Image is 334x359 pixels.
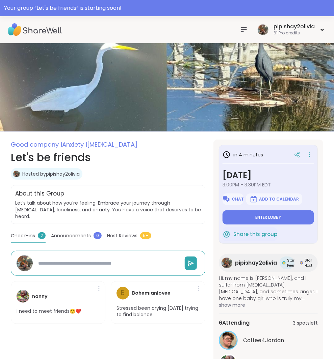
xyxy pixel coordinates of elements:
[140,232,151,239] span: 5+
[243,336,284,345] span: Coffee4Jordan
[233,231,277,238] span: Share this group
[13,171,20,177] img: pipishay2olivia
[300,261,303,265] img: Star Host
[62,140,87,149] span: Anxiety |
[87,140,137,149] span: [MEDICAL_DATA]
[293,320,318,327] span: 3 spots left
[22,171,80,177] a: Hosted bypipishay2olivia
[219,331,318,350] a: Coffee4JordanCoffee4Jordan
[287,258,294,268] span: Star Peer
[223,193,243,205] button: Chat
[274,30,315,36] div: 61 Pro credits
[235,259,277,267] span: pipishay2olivia
[259,197,299,202] span: Add to Calendar
[250,195,258,203] img: ShareWell Logomark
[220,332,237,349] img: Coffee4Jordan
[15,189,64,198] h2: About this Group
[8,18,62,41] img: ShareWell Nav Logo
[17,290,29,303] img: nanny
[305,258,312,268] span: Star Host
[246,193,302,205] button: Add to Calendar
[223,227,277,241] button: Share this group
[94,232,102,239] span: 0
[11,140,62,149] span: Good company |
[256,215,281,220] span: Enter lobby
[17,255,33,271] img: pipishay2olivia
[223,210,314,225] button: Enter lobby
[219,302,318,308] span: show more
[121,288,125,298] span: B
[282,261,286,265] img: Star Peer
[117,305,200,318] p: Stressed been crying [DATE] trying to find balance.
[4,4,330,12] div: Your group “ Let's be friends ” is starting soon!
[219,254,318,272] a: pipishay2oliviapipishay2oliviaStar PeerStar PeerStar HostStar Host
[222,258,232,268] img: pipishay2olivia
[223,169,314,181] h3: [DATE]
[132,290,171,297] h4: Bohemianlovee
[32,293,47,300] h4: nanny
[17,308,81,315] p: I need to meet friends😊❤️
[51,232,91,239] span: Announcements
[223,181,314,188] span: 3:00PM - 3:30PM EDT
[222,195,230,203] img: ShareWell Logomark
[232,197,244,202] span: Chat
[219,275,318,302] span: Hi, my name is [PERSON_NAME], and I suffer from [MEDICAL_DATA], [MEDICAL_DATA], and sometimes ang...
[258,24,268,35] img: pipishay2olivia
[223,230,231,238] img: ShareWell Logomark
[38,232,46,239] span: 2
[223,151,263,159] h3: in 4 minutes
[107,232,137,239] span: Host Reviews
[15,200,201,220] span: Let’s talk about how you’re feeling. Embrace your journey through [MEDICAL_DATA], loneliness, and...
[11,149,205,166] h1: Let's be friends
[11,232,35,239] span: Check-ins
[274,23,315,30] div: pipishay2olivia
[219,319,250,327] span: 6 Attending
